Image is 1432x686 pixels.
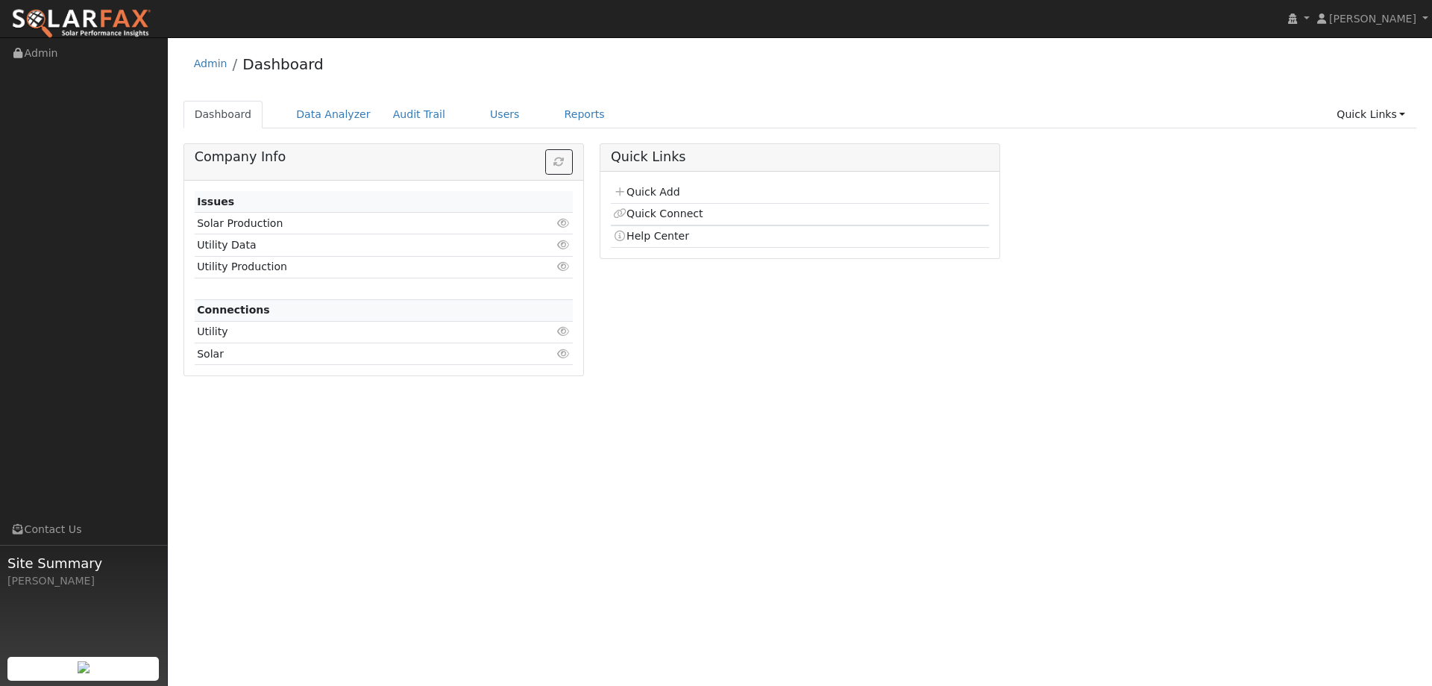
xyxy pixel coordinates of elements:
strong: Issues [197,196,234,208]
strong: Connections [197,304,270,316]
i: Click to view [557,218,571,228]
a: Audit Trail [382,101,456,128]
a: Reports [553,101,616,128]
div: [PERSON_NAME] [7,573,160,589]
a: Quick Links [1325,101,1416,128]
i: Click to view [557,349,571,359]
i: Click to view [557,261,571,272]
td: Solar Production [195,213,512,234]
a: Dashboard [242,55,324,73]
h5: Quick Links [611,149,989,165]
img: SolarFax [11,8,151,40]
td: Utility Data [195,234,512,256]
a: Users [479,101,531,128]
a: Quick Add [613,186,679,198]
a: Data Analyzer [285,101,382,128]
i: Click to view [557,326,571,337]
a: Quick Connect [613,208,703,219]
a: Admin [194,57,227,69]
a: Help Center [613,230,689,242]
td: Solar [195,343,512,365]
img: retrieve [78,661,89,673]
span: Site Summary [7,553,160,573]
td: Utility Production [195,256,512,278]
h5: Company Info [195,149,573,165]
a: Dashboard [183,101,263,128]
td: Utility [195,321,512,343]
span: [PERSON_NAME] [1329,13,1416,25]
i: Click to view [557,240,571,250]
